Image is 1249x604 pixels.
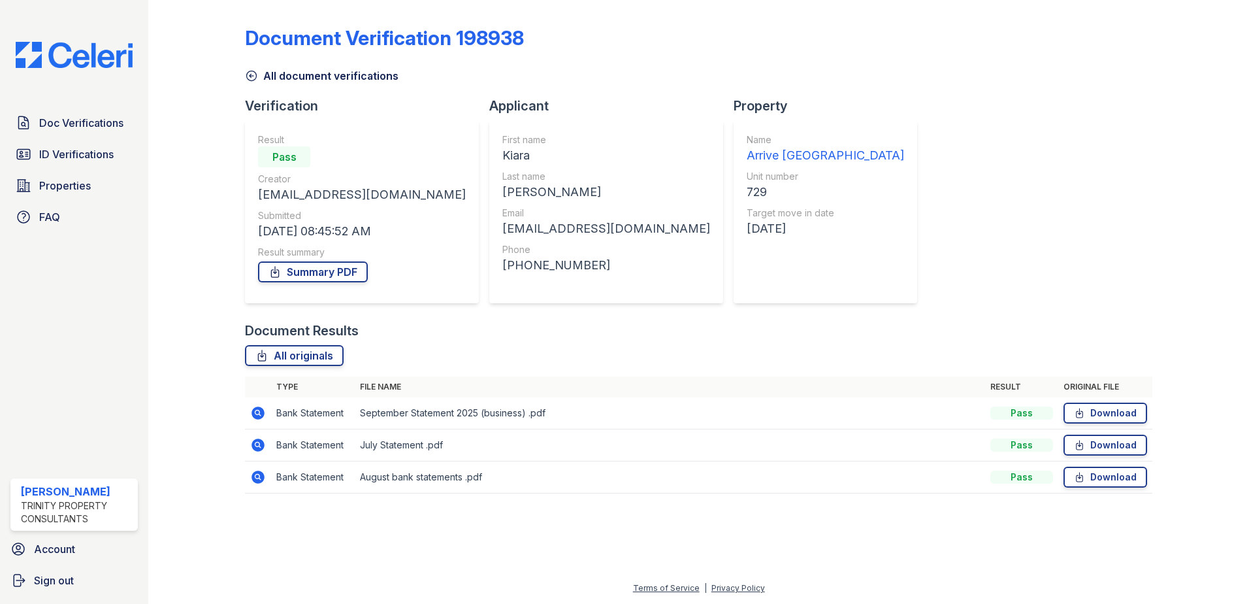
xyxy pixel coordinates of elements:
div: Submitted [258,209,466,222]
div: [PERSON_NAME] [21,484,133,499]
a: Properties [10,173,138,199]
div: 729 [747,183,904,201]
td: September Statement 2025 (business) .pdf [355,397,985,429]
div: Pass [990,407,1053,420]
td: Bank Statement [271,461,355,494]
div: [EMAIL_ADDRESS][DOMAIN_NAME] [502,220,710,238]
div: Last name [502,170,710,183]
span: Properties [39,178,91,193]
iframe: chat widget [1194,552,1236,591]
div: | [704,583,707,593]
a: Terms of Service [633,583,700,593]
span: Sign out [34,573,74,588]
a: Download [1063,467,1147,488]
div: First name [502,133,710,146]
img: CE_Logo_Blue-a8612792a0a2168367f1c8372b55b34899dd931a85d93a1a3d3e32e68fde9ad4.png [5,42,143,68]
a: Download [1063,403,1147,424]
div: Kiara [502,146,710,165]
div: Phone [502,243,710,256]
div: Email [502,207,710,220]
a: Download [1063,435,1147,456]
div: Verification [245,97,489,115]
a: Account [5,536,143,562]
div: Property [734,97,928,115]
span: Doc Verifications [39,115,123,131]
div: [DATE] [747,220,904,238]
span: Account [34,541,75,557]
a: All originals [245,345,344,366]
th: Type [271,377,355,397]
div: Result summary [258,246,466,259]
div: Pass [258,146,310,167]
div: Document Results [245,322,359,340]
div: Unit number [747,170,904,183]
a: Summary PDF [258,261,368,282]
div: [PERSON_NAME] [502,183,710,201]
span: ID Verifications [39,146,114,162]
div: [PHONE_NUMBER] [502,256,710,275]
div: Trinity Property Consultants [21,499,133,526]
th: Result [985,377,1058,397]
div: Applicant [489,97,734,115]
td: Bank Statement [271,429,355,461]
div: Document Verification 198938 [245,26,524,50]
div: Arrive [GEOGRAPHIC_DATA] [747,146,904,165]
td: August bank statements .pdf [355,461,985,494]
span: FAQ [39,209,60,225]
div: Pass [990,471,1053,484]
td: July Statement .pdf [355,429,985,461]
div: Pass [990,439,1053,452]
a: Name Arrive [GEOGRAPHIC_DATA] [747,133,904,165]
a: Sign out [5,567,143,594]
div: Name [747,133,904,146]
div: Creator [258,173,466,186]
div: [DATE] 08:45:52 AM [258,222,466,241]
a: FAQ [10,204,138,230]
a: Doc Verifications [10,110,138,136]
a: ID Verifications [10,141,138,167]
div: [EMAIL_ADDRESS][DOMAIN_NAME] [258,186,466,204]
th: Original file [1058,377,1152,397]
div: Target move in date [747,207,904,220]
td: Bank Statement [271,397,355,429]
th: File name [355,377,985,397]
a: All document verifications [245,68,398,84]
div: Result [258,133,466,146]
a: Privacy Policy [711,583,765,593]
